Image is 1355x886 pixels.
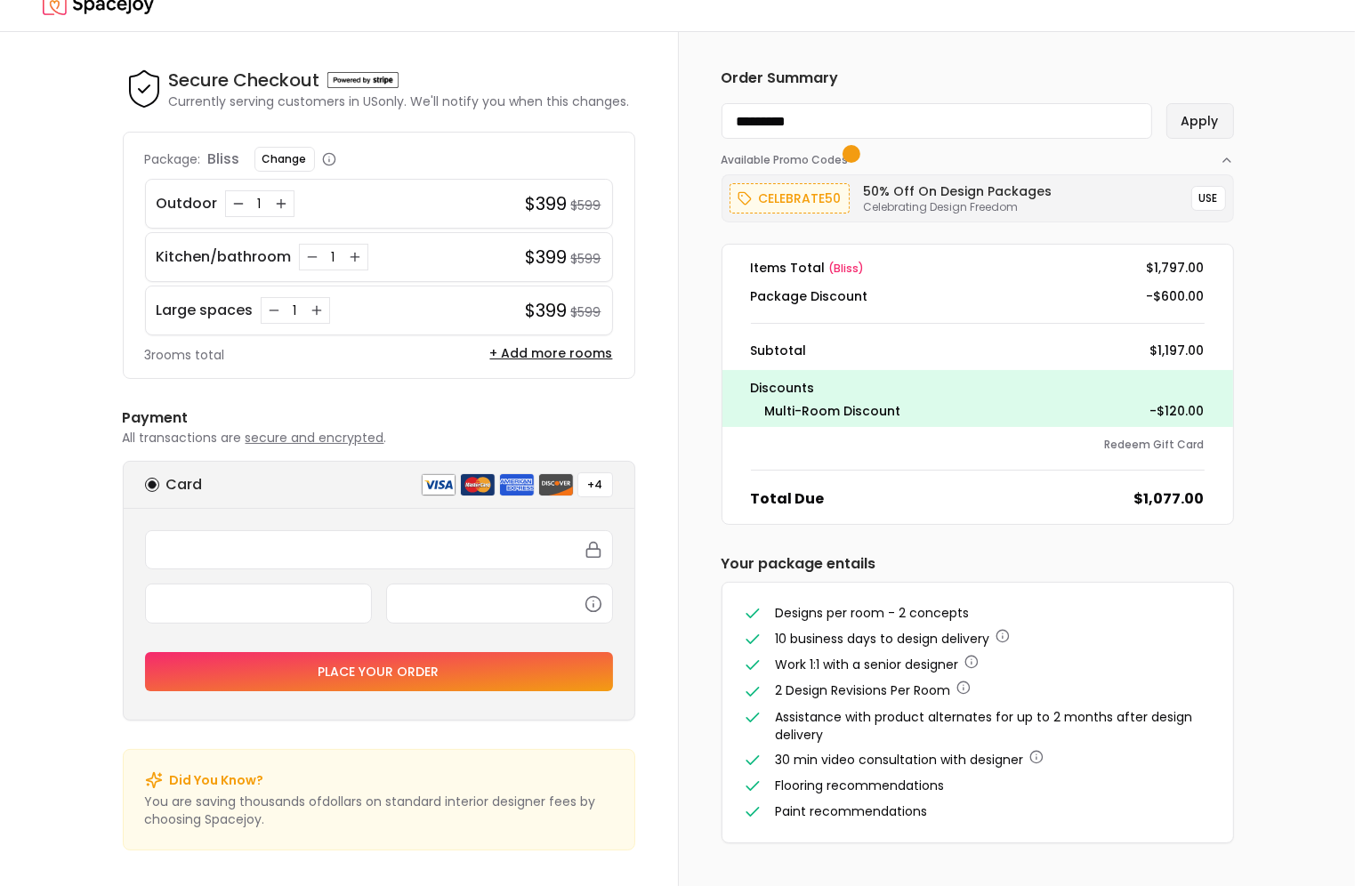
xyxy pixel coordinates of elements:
[157,542,601,558] iframe: Campo de entrada seguro del número de tarjeta
[169,93,630,110] p: Currently serving customers in US only. We'll notify you when this changes.
[776,630,990,648] span: 10 business days to design delivery
[145,346,225,364] p: 3 rooms total
[571,303,601,321] small: $599
[571,250,601,268] small: $599
[526,298,568,323] h4: $399
[208,149,240,170] p: bliss
[499,473,535,496] img: american express
[751,342,807,359] dt: Subtotal
[751,488,825,510] dt: Total Due
[571,197,601,214] small: $599
[538,473,574,496] img: discover
[776,604,970,622] span: Designs per room - 2 concepts
[776,802,928,820] span: Paint recommendations
[577,472,613,497] button: +4
[526,191,568,216] h4: $399
[526,245,568,270] h4: $399
[346,248,364,266] button: Increase quantity for Kitchen/bathroom
[751,287,868,305] dt: Package Discount
[490,344,613,362] button: + Add more rooms
[751,377,1205,399] p: Discounts
[157,246,292,268] p: Kitchen/bathroom
[230,195,247,213] button: Decrease quantity for Outdoor
[157,595,360,611] iframe: Campo de entrada seguro de la fecha de caducidad
[157,300,254,321] p: Large spaces
[1147,287,1205,305] dd: -$600.00
[864,200,1053,214] p: Celebrating Design Freedom
[759,188,842,209] p: celebrate50
[325,248,343,266] div: 1
[1166,103,1234,139] button: Apply
[327,72,399,88] img: Powered by stripe
[246,429,384,447] span: secure and encrypted
[169,68,320,93] h4: Secure Checkout
[286,302,304,319] div: 1
[123,407,635,429] h6: Payment
[722,139,1234,167] button: Available Promo Codes
[1191,186,1226,211] button: USE
[303,248,321,266] button: Decrease quantity for Kitchen/bathroom
[864,182,1053,200] h6: 50% Off on Design Packages
[254,147,315,172] button: Change
[776,681,951,699] span: 2 Design Revisions Per Room
[145,652,613,691] button: Place your order
[722,167,1234,222] div: Available Promo Codes
[460,473,496,496] img: mastercard
[751,259,865,277] dt: Items Total
[722,153,854,167] span: Available Promo Codes
[272,195,290,213] button: Increase quantity for Outdoor
[1105,438,1205,452] button: Redeem Gift Card
[722,553,1234,575] h6: Your package entails
[722,68,1234,89] h6: Order Summary
[166,474,203,495] h6: Card
[1147,259,1205,277] dd: $1,797.00
[308,302,326,319] button: Increase quantity for Large spaces
[145,150,201,168] p: Package:
[123,429,635,447] p: All transactions are .
[776,751,1024,769] span: 30 min video consultation with designer
[398,595,601,611] iframe: Campo de entrada seguro para el CVC
[251,195,269,213] div: 1
[765,402,901,420] dt: Multi-Room Discount
[829,261,865,276] span: ( bliss )
[776,656,959,673] span: Work 1:1 with a senior designer
[1134,488,1205,510] dd: $1,077.00
[776,708,1193,744] span: Assistance with product alternates for up to 2 months after design delivery
[170,771,264,789] p: Did You Know?
[776,777,945,794] span: Flooring recommendations
[157,193,218,214] p: Outdoor
[1150,342,1205,359] dd: $1,197.00
[265,302,283,319] button: Decrease quantity for Large spaces
[421,473,456,496] img: visa
[1150,402,1205,420] dd: -$120.00
[145,793,613,828] p: You are saving thousands of dollar s on standard interior designer fees by choosing Spacejoy.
